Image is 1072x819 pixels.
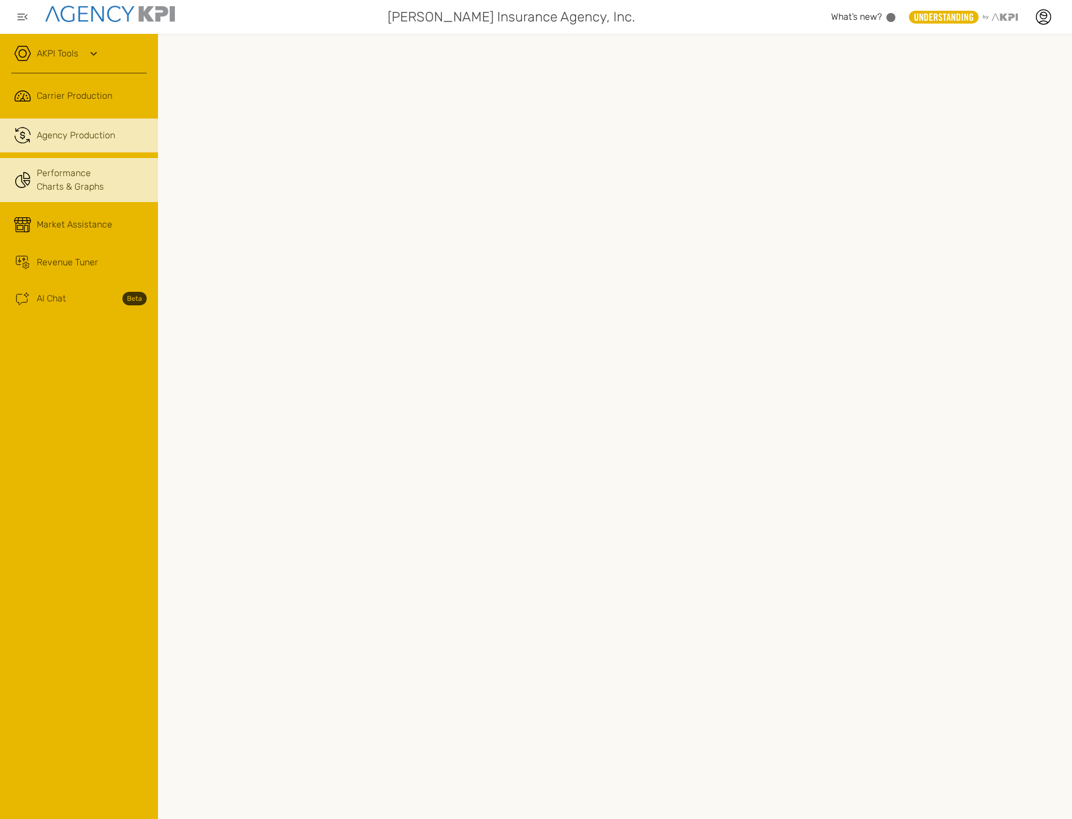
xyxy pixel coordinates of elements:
[37,218,112,231] div: Market Assistance
[388,7,635,27] span: [PERSON_NAME] Insurance Agency, Inc.
[37,129,115,142] span: Agency Production
[831,11,882,22] span: What’s new?
[37,47,78,60] a: AKPI Tools
[37,256,98,269] div: Revenue Tuner
[122,292,147,305] strong: Beta
[37,89,112,103] span: Carrier Production
[37,292,66,305] span: AI Chat
[45,6,175,22] img: agencykpi-logo-550x69-2d9e3fa8.png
